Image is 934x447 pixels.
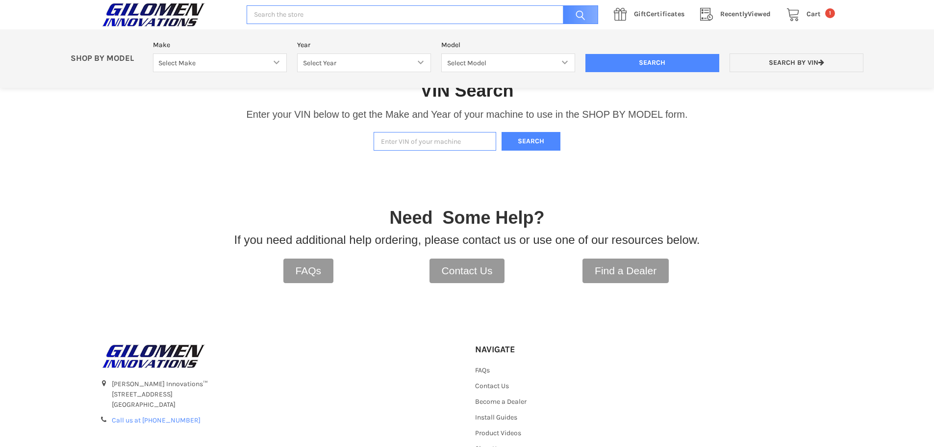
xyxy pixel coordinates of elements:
a: Search by VIN [730,53,863,73]
a: RecentlyViewed [695,8,781,21]
a: Find a Dealer [582,259,669,283]
label: Make [153,40,287,50]
a: Call us at [PHONE_NUMBER] [112,416,201,424]
button: Search [502,132,560,151]
label: Model [441,40,575,50]
a: FAQs [283,259,334,283]
p: Need Some Help? [389,205,544,231]
a: Install Guides [475,413,517,421]
span: Certificates [634,10,684,18]
a: Product Videos [475,429,521,437]
p: If you need additional help ordering, please contact us or use one of our resources below. [234,231,700,249]
a: Contact Us [475,382,509,390]
input: Enter VIN of your machine [374,132,496,151]
a: GILOMEN INNOVATIONS [100,344,459,368]
span: 1 [825,8,835,18]
span: Cart [807,10,821,18]
h1: VIN Search [420,79,513,102]
span: Gift [634,10,646,18]
input: Search [558,5,598,25]
span: Viewed [720,10,771,18]
input: Search [585,54,719,73]
span: Recently [720,10,748,18]
a: GILOMEN INNOVATIONS [100,2,236,27]
a: Contact Us [429,259,505,283]
a: Become a Dealer [475,397,527,406]
a: GiftCertificates [608,8,695,21]
h5: Navigate [475,344,584,355]
a: Cart 1 [781,8,835,21]
input: Search the store [247,5,598,25]
p: Enter your VIN below to get the Make and Year of your machine to use in the SHOP BY MODEL form. [246,107,687,122]
address: [PERSON_NAME] Innovations™ [STREET_ADDRESS] [GEOGRAPHIC_DATA] [112,379,459,410]
img: GILOMEN INNOVATIONS [100,344,207,368]
a: FAQs [475,366,490,374]
label: Year [297,40,431,50]
p: SHOP BY MODEL [66,53,148,64]
img: GILOMEN INNOVATIONS [100,2,207,27]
